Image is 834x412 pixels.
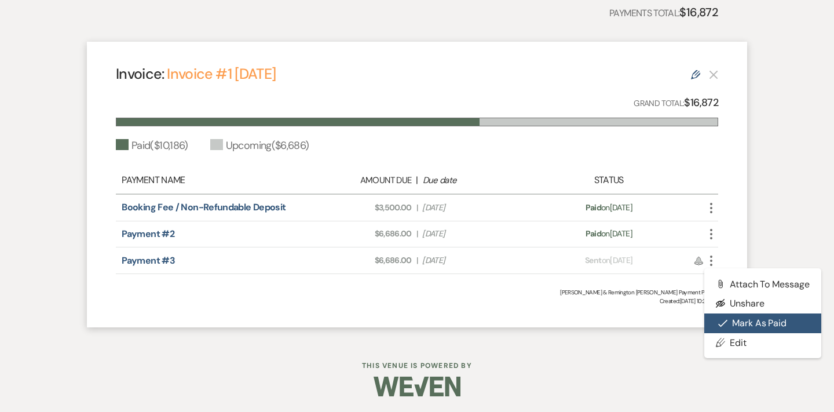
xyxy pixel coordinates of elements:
h4: Invoice: [116,64,276,84]
button: Unshare [704,294,821,313]
img: Weven Logo [374,366,460,407]
div: on [DATE] [535,228,683,240]
span: [DATE] [422,202,529,214]
span: | [416,254,418,267]
span: Created: [DATE] 10:38 AM [116,297,718,305]
div: Paid ( $10,186 ) [116,138,188,154]
a: Edit [704,333,821,353]
span: $3,500.00 [305,202,412,214]
span: [DATE] [422,254,529,267]
span: | [416,228,418,240]
span: $6,686.00 [305,254,412,267]
span: | [416,202,418,214]
span: Paid [586,228,601,239]
div: Payment Name [122,173,299,187]
div: Due date [423,174,529,187]
span: [DATE] [422,228,529,240]
a: Invoice #1 [DATE] [167,64,276,83]
button: Mark as Paid [704,313,821,333]
p: Payments Total: [609,3,718,21]
span: Sent [585,255,601,265]
a: Booking Fee / Non-Refundable Deposit [122,201,286,213]
div: [PERSON_NAME] & Remington [PERSON_NAME] Payment Plan #1 [116,288,718,297]
a: Payment #2 [122,228,174,240]
span: Paid [586,202,601,213]
div: | [299,173,535,187]
div: on [DATE] [535,202,683,214]
button: This payment plan cannot be deleted because it contains links that have been paid through Weven’s... [709,70,718,79]
button: Attach to Message [704,274,821,294]
div: Status [535,173,683,187]
div: Amount Due [305,174,411,187]
p: Grand Total: [634,94,718,111]
span: $6,686.00 [305,228,412,240]
div: on [DATE] [535,254,683,267]
strong: $16,872 [684,96,718,110]
strong: $16,872 [679,5,718,20]
a: Payment #3 [122,254,175,267]
div: Upcoming ( $6,686 ) [210,138,309,154]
